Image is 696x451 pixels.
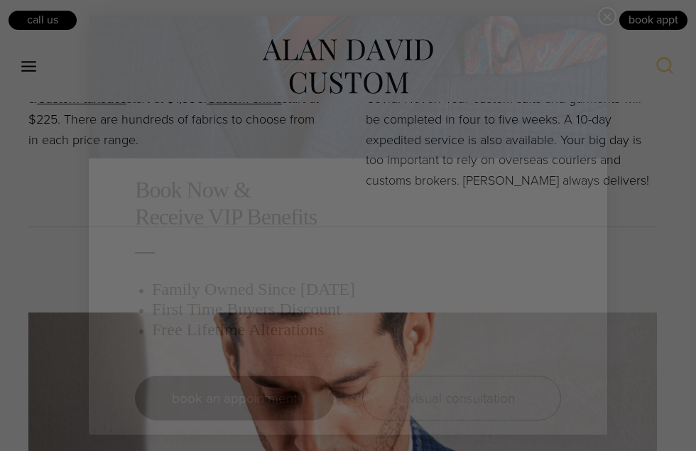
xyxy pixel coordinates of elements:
a: visual consultation [362,376,561,420]
h3: Family Owned Since [DATE] [152,279,561,300]
h3: First Time Buyers Discount [152,299,561,320]
button: Close [598,7,616,26]
h3: Free Lifetime Alterations [152,320,561,340]
span: 1 new [30,10,67,23]
h2: Book Now & Receive VIP Benefits [135,176,561,231]
a: book an appointment [135,376,334,420]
